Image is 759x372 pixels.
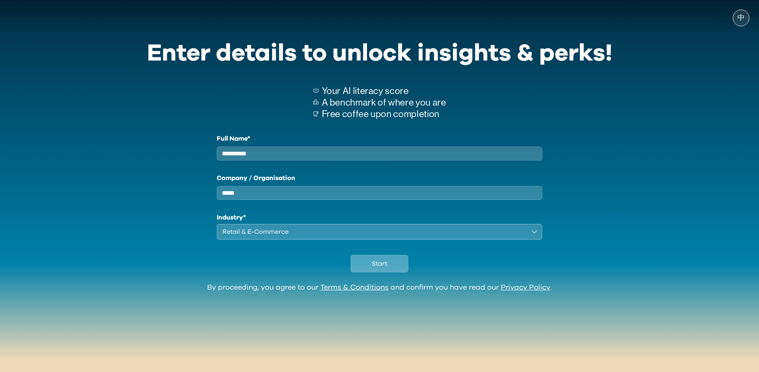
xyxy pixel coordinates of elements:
[737,14,745,22] span: 中
[217,173,543,183] label: Company / Organisation
[222,227,526,237] div: Retail & E-Commerce
[372,259,387,268] span: Start
[501,284,550,291] a: Privacy Policy
[217,134,543,143] label: Full Name*
[322,108,446,120] p: Free coffee upon completion
[351,255,408,272] button: Start
[207,284,552,292] div: By proceeding, you agree to our and confirm you have read our .
[322,85,446,97] p: Your AI literacy score
[322,97,446,108] p: A benchmark of where you are
[217,213,543,222] h1: Industry*
[217,224,543,240] button: Retail & E-Commerce
[320,284,388,291] a: Terms & Conditions
[147,34,612,72] div: Enter details to unlock insights & perks!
